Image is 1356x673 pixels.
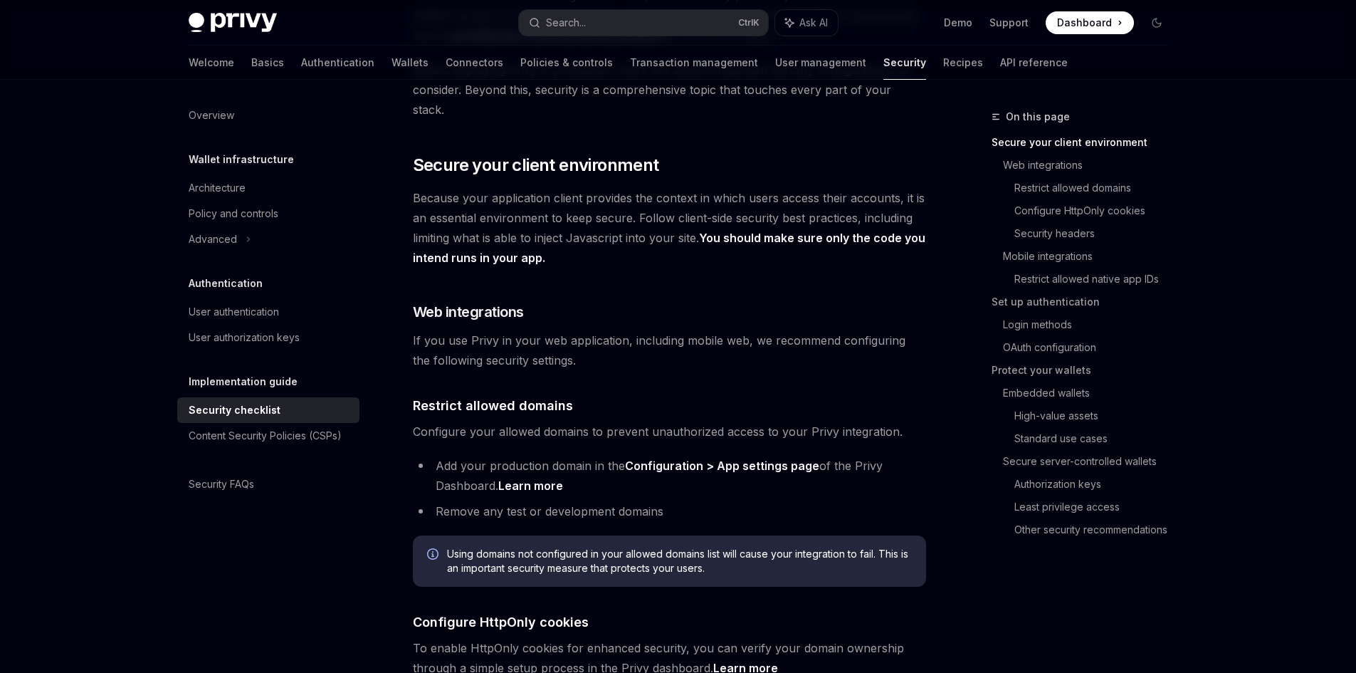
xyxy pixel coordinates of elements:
span: Restrict allowed domains [413,396,573,415]
span: Secure your client environment [413,154,659,177]
div: Overview [189,107,234,124]
a: Authentication [301,46,374,80]
a: User authorization keys [177,325,359,350]
a: Welcome [189,46,234,80]
a: Restrict allowed native app IDs [1014,268,1179,291]
a: Security FAQs [177,471,359,497]
h5: Implementation guide [189,373,298,390]
div: Architecture [189,179,246,197]
a: Policies & controls [520,46,613,80]
a: User management [775,46,866,80]
a: Mobile integrations [1003,245,1179,268]
a: Dashboard [1046,11,1134,34]
div: User authorization keys [189,329,300,346]
h5: Authentication [189,275,263,292]
a: Learn more [498,479,563,494]
div: Advanced [189,231,237,248]
span: Ask AI [799,16,828,30]
a: Demo [944,16,972,30]
a: Security headers [1014,222,1179,245]
span: Using domains not configured in your allowed domains list will cause your integration to fail. Th... [447,547,912,575]
span: Because your application client provides the context in which users access their accounts, it is ... [413,188,926,268]
a: Login methods [1003,313,1179,336]
div: Policy and controls [189,205,278,222]
a: Authorization keys [1014,473,1179,496]
a: Least privilege access [1014,496,1179,518]
div: Search... [546,14,586,31]
a: Content Security Policies (CSPs) [177,423,359,449]
a: Transaction management [630,46,758,80]
a: Protect your wallets [992,359,1179,382]
button: Search...CtrlK [519,10,768,36]
h5: Wallet infrastructure [189,151,294,168]
span: Web integrations [413,302,524,322]
a: Policy and controls [177,201,359,226]
span: Before deploying Privy in production, there are several important security configurations to cons... [413,60,926,120]
a: Support [989,16,1029,30]
a: API reference [1000,46,1068,80]
a: Architecture [177,175,359,201]
span: If you use Privy in your web application, including mobile web, we recommend configuring the foll... [413,330,926,370]
a: High-value assets [1014,405,1179,427]
li: Add your production domain in the of the Privy Dashboard. [413,456,926,496]
a: Configuration > App settings page [625,459,819,474]
a: Other security recommendations [1014,518,1179,541]
a: Wallets [391,46,429,80]
div: Security FAQs [189,476,254,493]
a: Secure server-controlled wallets [1003,450,1179,473]
span: Configure HttpOnly cookies [413,612,589,632]
a: Security checklist [177,397,359,423]
li: Remove any test or development domains [413,501,926,521]
span: Ctrl K [738,17,760,28]
a: Set up authentication [992,291,1179,313]
button: Toggle dark mode [1145,11,1168,34]
a: Configure HttpOnly cookies [1014,199,1179,222]
span: Configure your allowed domains to prevent unauthorized access to your Privy integration. [413,422,926,442]
button: Ask AI [775,10,838,36]
a: OAuth configuration [1003,336,1179,359]
img: dark logo [189,13,277,33]
a: Embedded wallets [1003,382,1179,405]
div: Security checklist [189,402,280,419]
span: Dashboard [1057,16,1112,30]
a: Basics [251,46,284,80]
a: Security [883,46,926,80]
a: Overview [177,103,359,128]
a: Standard use cases [1014,427,1179,450]
a: Restrict allowed domains [1014,177,1179,199]
div: User authentication [189,303,279,320]
a: User authentication [177,299,359,325]
span: On this page [1006,108,1070,125]
a: Web integrations [1003,154,1179,177]
a: Recipes [943,46,983,80]
a: Connectors [446,46,503,80]
a: Secure your client environment [992,131,1179,154]
svg: Info [427,548,441,563]
div: Content Security Policies (CSPs) [189,427,342,444]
